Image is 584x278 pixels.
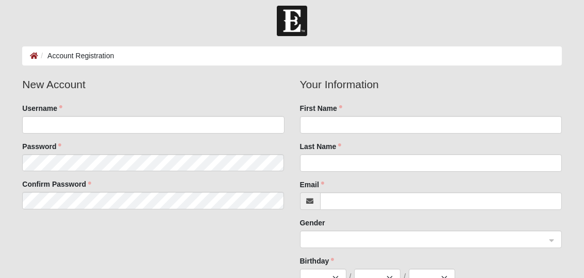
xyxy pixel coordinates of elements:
[277,6,307,36] img: Church of Eleven22 Logo
[22,179,91,189] label: Confirm Password
[22,103,62,113] label: Username
[300,256,335,266] label: Birthday
[22,141,61,152] label: Password
[300,218,325,228] label: Gender
[300,76,562,93] legend: Your Information
[22,76,284,93] legend: New Account
[300,103,342,113] label: First Name
[300,141,342,152] label: Last Name
[300,179,324,190] label: Email
[38,51,114,61] li: Account Registration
